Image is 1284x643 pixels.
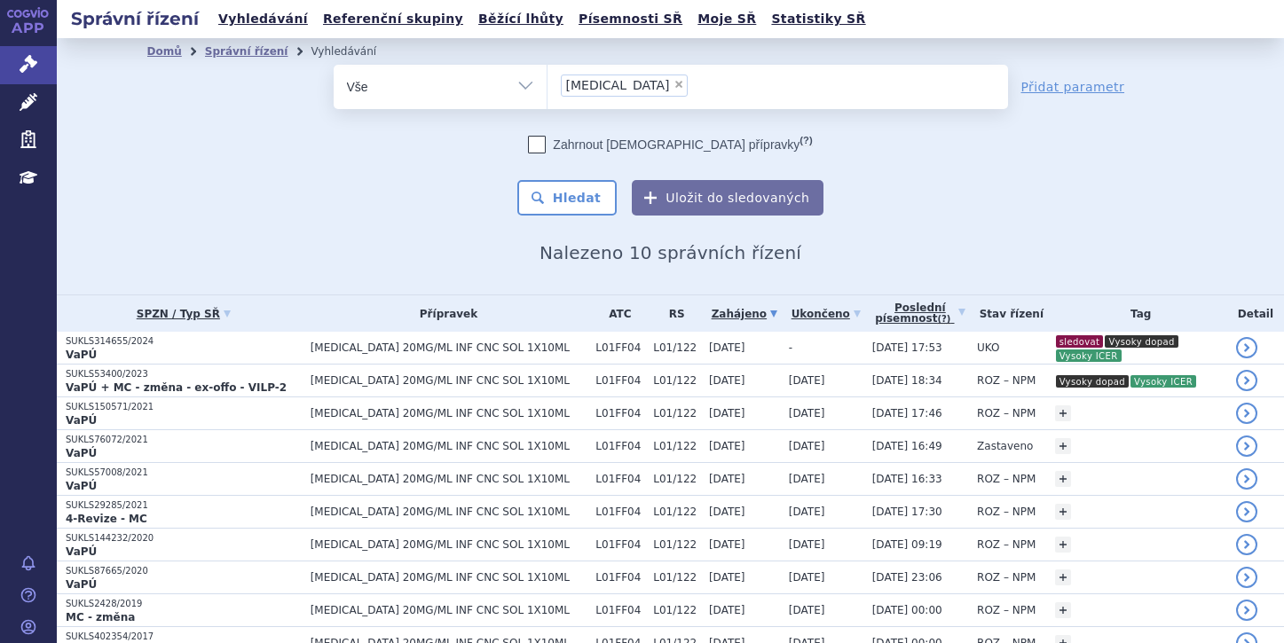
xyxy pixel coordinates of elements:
[977,538,1036,551] span: ROZ – NPM
[977,473,1036,485] span: ROZ – NPM
[318,7,469,31] a: Referenční skupiny
[66,598,302,610] p: SUKLS2428/2019
[311,440,587,452] span: [MEDICAL_DATA] 20MG/ML INF CNC SOL 1X10ML
[644,295,700,332] th: RS
[1236,370,1257,391] a: detail
[311,538,587,551] span: [MEDICAL_DATA] 20MG/ML INF CNC SOL 1X10ML
[66,414,97,427] strong: VaPÚ
[1236,600,1257,621] a: detail
[872,604,942,616] span: [DATE] 00:00
[1236,501,1257,522] a: detail
[1236,468,1257,490] a: detail
[1055,537,1071,553] a: +
[66,480,97,492] strong: VaPÚ
[1055,602,1071,618] a: +
[800,135,812,146] abbr: (?)
[1105,335,1178,348] i: Vysoky dopad
[1055,405,1071,421] a: +
[789,506,825,518] span: [DATE]
[789,604,825,616] span: [DATE]
[937,314,950,325] abbr: (?)
[709,604,745,616] span: [DATE]
[66,467,302,479] p: SUKLS57008/2021
[653,506,700,518] span: L01/122
[653,571,700,584] span: L01/122
[872,538,942,551] span: [DATE] 09:19
[709,506,745,518] span: [DATE]
[311,341,587,354] span: [MEDICAL_DATA] 20MG/ML INF CNC SOL 1X10ML
[66,513,147,525] strong: 4-Revize - MC
[872,341,942,354] span: [DATE] 17:53
[66,611,135,623] strong: MC - změna
[709,374,745,387] span: [DATE]
[1056,335,1104,348] i: sledovat
[311,407,587,420] span: [MEDICAL_DATA] 20MG/ML INF CNC SOL 1X10ML
[789,538,825,551] span: [DATE]
[653,473,700,485] span: L01/122
[311,571,587,584] span: [MEDICAL_DATA] 20MG/ML INF CNC SOL 1X10ML
[66,381,287,394] strong: VaPÚ + MC - změna - ex-offo - VILP-2
[977,506,1036,518] span: ROZ – NPM
[872,506,942,518] span: [DATE] 17:30
[872,295,968,332] a: Poslednípísemnost(?)
[595,506,644,518] span: L01FF04
[1056,375,1129,388] i: Vysoky dopad
[1055,438,1071,454] a: +
[302,295,587,332] th: Přípravek
[1227,295,1284,332] th: Detail
[977,374,1036,387] span: ROZ – NPM
[66,499,302,512] p: SUKLS29285/2021
[1236,403,1257,424] a: detail
[587,295,644,332] th: ATC
[66,368,302,380] p: SUKLS53400/2023
[692,7,761,31] a: Moje SŘ
[709,341,745,354] span: [DATE]
[66,545,97,558] strong: VaPÚ
[1236,337,1257,358] a: detail
[789,571,825,584] span: [DATE]
[653,538,700,551] span: L01/122
[872,407,942,420] span: [DATE] 17:46
[66,335,302,348] p: SUKLS314655/2024
[1236,534,1257,555] a: detail
[709,473,745,485] span: [DATE]
[789,341,792,354] span: -
[693,74,703,96] input: [MEDICAL_DATA]
[1055,504,1071,520] a: +
[311,374,587,387] span: [MEDICAL_DATA] 20MG/ML INF CNC SOL 1X10ML
[872,473,942,485] span: [DATE] 16:33
[977,341,999,354] span: UKO
[66,631,302,643] p: SUKLS402354/2017
[311,604,587,616] span: [MEDICAL_DATA] 20MG/ML INF CNC SOL 1X10ML
[653,604,700,616] span: L01/122
[1056,349,1122,362] i: Vysoky ICER
[595,341,644,354] span: L01FF04
[595,374,644,387] span: L01FF04
[595,571,644,584] span: L01FF04
[709,538,745,551] span: [DATE]
[766,7,870,31] a: Statistiky SŘ
[632,180,823,216] button: Uložit do sledovaných
[311,473,587,485] span: [MEDICAL_DATA] 20MG/ML INF CNC SOL 1X10ML
[789,440,825,452] span: [DATE]
[977,407,1036,420] span: ROZ – NPM
[66,565,302,577] p: SUKLS87665/2020
[977,604,1036,616] span: ROZ – NPM
[977,571,1036,584] span: ROZ – NPM
[213,7,313,31] a: Vyhledávání
[872,571,942,584] span: [DATE] 23:06
[66,532,302,545] p: SUKLS144232/2020
[1236,567,1257,588] a: detail
[595,440,644,452] span: L01FF04
[872,440,942,452] span: [DATE] 16:49
[968,295,1046,332] th: Stav řízení
[977,440,1033,452] span: Zastaveno
[709,407,745,420] span: [DATE]
[789,473,825,485] span: [DATE]
[709,440,745,452] span: [DATE]
[147,45,182,58] a: Domů
[872,374,942,387] span: [DATE] 18:34
[66,447,97,459] strong: VaPÚ
[789,407,825,420] span: [DATE]
[66,578,97,591] strong: VaPÚ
